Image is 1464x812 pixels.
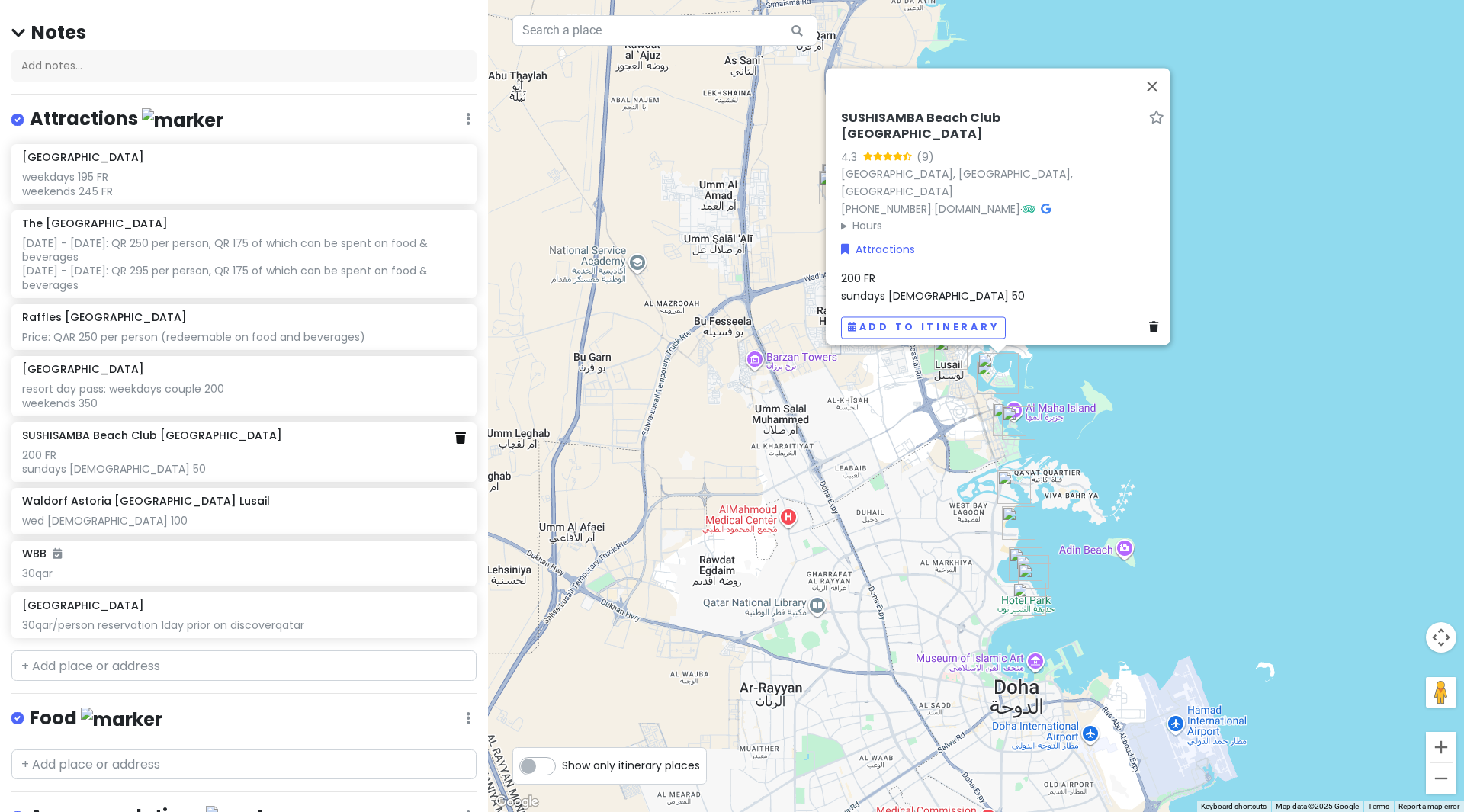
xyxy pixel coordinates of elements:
[1023,204,1035,214] i: Tripadvisor
[22,170,465,197] div: weekdays 195 FR weekends 245 FR
[841,166,1073,199] a: [GEOGRAPHIC_DATA], [GEOGRAPHIC_DATA], [GEOGRAPHIC_DATA]
[977,361,1010,394] div: Waldorf Astoria Doha Lusail
[22,330,465,344] div: Price: QAR 250 per person (redeemable on food and beverages)
[917,149,934,165] div: (9)
[841,111,1164,235] div: · ·
[841,201,932,217] a: [PHONE_NUMBER]
[53,548,62,559] i: Added to itinerary
[993,403,1026,436] div: Lusail Corniche
[841,149,863,165] div: 4.3
[841,241,915,258] a: Attractions
[1134,68,1170,104] button: Close
[841,217,1164,234] summary: Hours
[81,708,162,731] img: marker
[978,353,1019,394] div: SUSHISAMBA Beach Club Doha
[142,108,223,132] img: marker
[997,470,1031,504] div: The Chedi Katara Hotel & Resort
[1426,763,1456,794] button: Zoom out
[22,448,465,476] div: 200 FR sundays [DEMOGRAPHIC_DATA] 50
[841,111,1143,143] h6: SUSHISAMBA Beach Club [GEOGRAPHIC_DATA]
[822,164,856,197] div: Lusail International Circuit
[1002,406,1035,440] div: Raffles Doha
[30,706,162,731] h4: Food
[934,201,1020,217] a: [DOMAIN_NAME]
[492,792,542,812] a: Open this area in Google Maps (opens a new window)
[1426,677,1456,708] button: Drag Pegman onto the map to open Street View
[11,749,477,780] input: + Add place or address
[1018,563,1051,597] div: The Curve Hotel
[1149,111,1164,127] a: Star place
[1149,319,1164,335] a: Delete place
[22,382,465,409] div: resort day pass: weekdays couple 200 weekends 350
[11,50,477,82] div: Add notes...
[934,336,968,370] div: Lusail
[22,547,62,560] h6: WBB
[22,150,144,164] h6: [GEOGRAPHIC_DATA]
[1398,802,1459,810] a: Report a map error
[819,171,852,204] div: Lusail Circuit Parking
[22,566,465,580] div: 30qar
[1276,802,1359,810] span: Map data ©2025 Google
[30,107,223,132] h4: Attractions
[22,618,465,632] div: 30qar/person reservation 1day prior on discoverqatar
[22,514,465,528] div: wed [DEMOGRAPHIC_DATA] 100
[1013,583,1046,616] div: Sheraton Grand Doha Resort & Convention Hotel
[562,757,700,774] span: Show only itinerary places
[22,599,144,612] h6: [GEOGRAPHIC_DATA]
[22,217,168,230] h6: The [GEOGRAPHIC_DATA]
[1201,801,1267,812] button: Keyboard shortcuts
[1041,204,1051,214] i: Google Maps
[11,21,477,44] h4: Notes
[1368,802,1389,810] a: Terms (opens in new tab)
[1426,732,1456,762] button: Zoom in
[1009,547,1042,581] div: Doha Beach Club
[22,428,282,442] h6: SUSHISAMBA Beach Club [GEOGRAPHIC_DATA]
[1002,506,1035,540] div: La Mar Beach
[1016,555,1049,589] div: WBB
[22,494,270,508] h6: Waldorf Astoria [GEOGRAPHIC_DATA] Lusail
[22,236,465,292] div: [DATE] - [DATE]: QR 250 per person, QR 175 of which can be spent on food & beverages [DATE] - [DA...
[22,310,187,324] h6: Raffles [GEOGRAPHIC_DATA]
[512,15,817,46] input: Search a place
[841,316,1006,339] button: Add to itinerary
[11,650,477,681] input: + Add place or address
[841,271,1025,303] span: 200 FR sundays [DEMOGRAPHIC_DATA] 50
[22,362,144,376] h6: [GEOGRAPHIC_DATA]
[492,792,542,812] img: Google
[1426,622,1456,653] button: Map camera controls
[455,429,466,447] a: Delete place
